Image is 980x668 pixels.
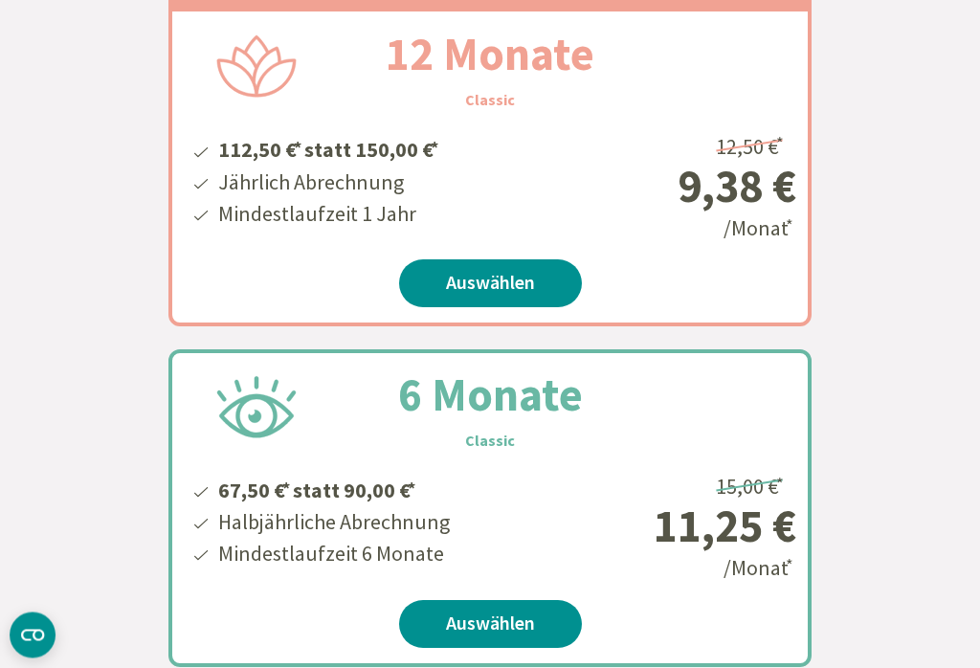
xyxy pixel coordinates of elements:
[215,539,450,570] li: Mindestlaufzeit 6 Monate
[340,20,640,89] h2: 12 Monate
[352,361,629,430] h2: 6 Monate
[716,474,787,501] span: 15,00 €
[465,430,515,453] h3: Classic
[567,503,796,549] div: 11,25 €
[567,164,796,210] div: 9,38 €
[215,167,441,199] li: Jährlich Abrechnung
[399,601,582,649] a: Auswählen
[215,472,450,507] li: 67,50 € statt 90,00 €
[716,134,787,161] span: 12,50 €
[215,131,441,167] li: 112,50 € statt 150,00 €
[465,89,515,112] h3: Classic
[567,127,796,245] div: /Monat
[399,260,582,308] a: Auswählen
[10,612,56,658] button: CMP-Widget öffnen
[567,468,796,586] div: /Monat
[215,199,441,231] li: Mindestlaufzeit 1 Jahr
[215,507,450,539] li: Halbjährliche Abrechnung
